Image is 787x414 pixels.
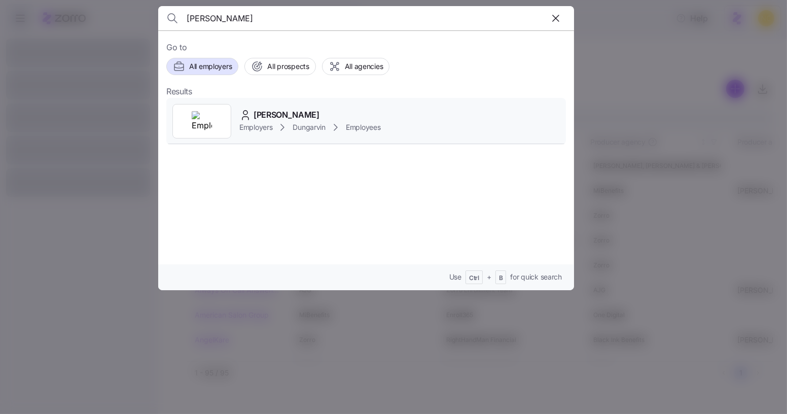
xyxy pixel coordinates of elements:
[244,58,315,75] button: All prospects
[166,41,566,54] span: Go to
[267,61,309,72] span: All prospects
[166,85,192,98] span: Results
[254,109,319,121] span: [PERSON_NAME]
[449,272,461,282] span: Use
[189,61,232,72] span: All employers
[166,58,238,75] button: All employers
[499,274,503,283] span: B
[192,111,212,131] img: Employer logo
[346,122,380,132] span: Employees
[239,122,272,132] span: Employers
[345,61,383,72] span: All agencies
[487,272,491,282] span: +
[293,122,325,132] span: Dungarvin
[469,274,479,283] span: Ctrl
[510,272,562,282] span: for quick search
[322,58,390,75] button: All agencies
